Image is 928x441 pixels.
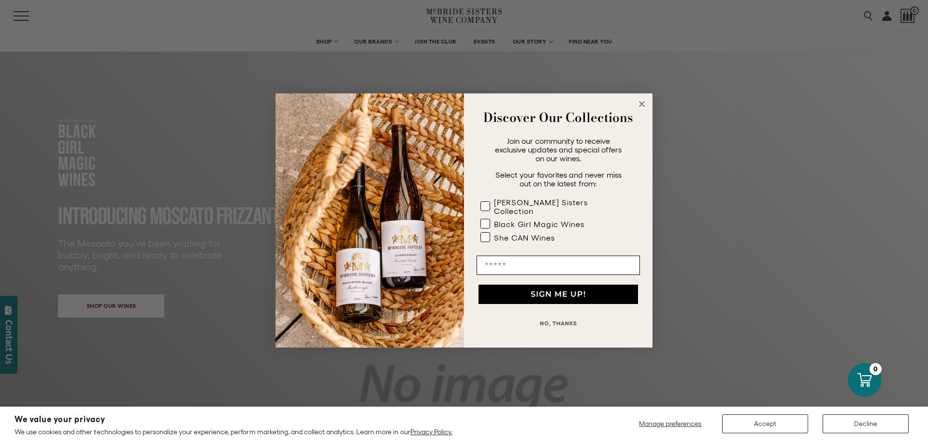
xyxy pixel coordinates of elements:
[494,220,584,228] div: Black Girl Magic Wines
[14,427,452,436] p: We use cookies and other technologies to personalize your experience, perform marketing, and coll...
[633,414,708,433] button: Manage preferences
[483,108,633,127] strong: Discover Our Collections
[410,428,452,436] a: Privacy Policy.
[478,285,638,304] button: SIGN ME UP!
[823,414,909,433] button: Decline
[494,233,555,242] div: She CAN Wines
[639,420,701,427] span: Manage preferences
[494,198,621,215] div: [PERSON_NAME] Sisters Collection
[477,314,640,333] button: NO, THANKS
[722,414,808,433] button: Accept
[14,415,452,424] h2: We value your privacy
[477,256,640,275] input: Email
[636,98,648,110] button: Close dialog
[275,93,464,348] img: 42653730-7e35-4af7-a99d-12bf478283cf.jpeg
[495,137,622,163] span: Join our community to receive exclusive updates and special offers on our wines.
[495,170,622,188] span: Select your favorites and never miss out on the latest from:
[870,363,882,375] div: 0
